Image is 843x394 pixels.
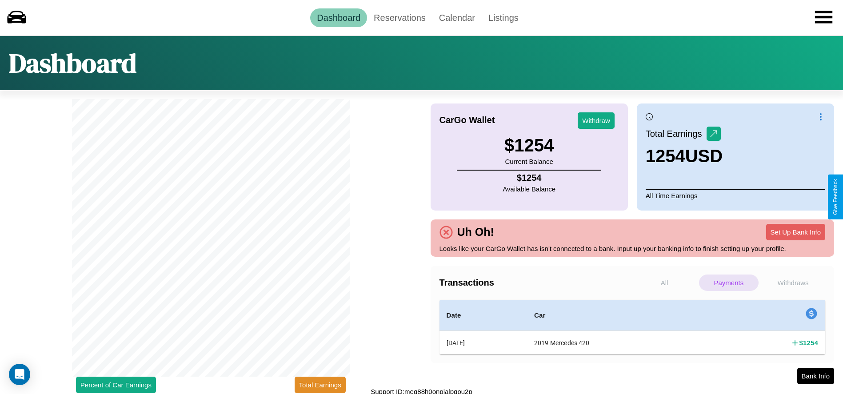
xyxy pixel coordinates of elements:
[646,146,723,166] h3: 1254 USD
[635,275,695,291] p: All
[439,115,495,125] h4: CarGo Wallet
[295,377,346,393] button: Total Earnings
[482,8,525,27] a: Listings
[439,331,527,355] th: [DATE]
[9,364,30,385] div: Open Intercom Messenger
[766,224,825,240] button: Set Up Bank Info
[504,135,554,155] h3: $ 1254
[646,126,707,142] p: Total Earnings
[447,310,520,321] h4: Date
[534,310,706,321] h4: Car
[799,338,818,347] h4: $ 1254
[453,226,499,239] h4: Uh Oh!
[9,45,136,81] h1: Dashboard
[699,275,759,291] p: Payments
[367,8,432,27] a: Reservations
[432,8,482,27] a: Calendar
[646,189,825,202] p: All Time Earnings
[439,243,826,255] p: Looks like your CarGo Wallet has isn't connected to a bank. Input up your banking info to finish ...
[763,275,823,291] p: Withdraws
[310,8,367,27] a: Dashboard
[439,278,632,288] h4: Transactions
[76,377,156,393] button: Percent of Car Earnings
[439,300,826,354] table: simple table
[504,155,554,167] p: Current Balance
[503,183,555,195] p: Available Balance
[527,331,713,355] th: 2019 Mercedes 420
[797,368,834,384] button: Bank Info
[578,112,615,129] button: Withdraw
[503,173,555,183] h4: $ 1254
[832,179,839,215] div: Give Feedback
